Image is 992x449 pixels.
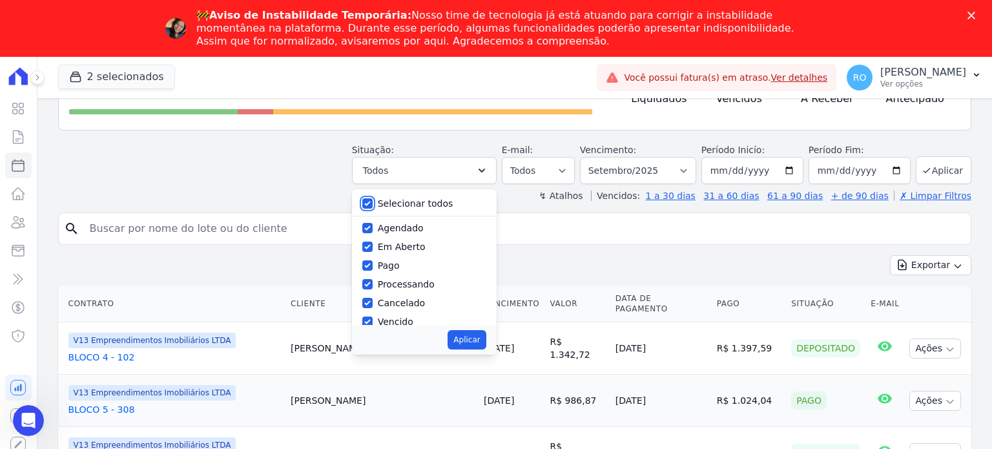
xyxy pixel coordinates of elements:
[502,145,533,155] label: E-mail:
[886,91,950,107] h4: Antecipado
[916,156,971,184] button: Aplicar
[378,242,426,252] label: Em Aberto
[68,351,281,364] a: BLOCO 4 - 102
[701,145,765,155] label: Período Inicío:
[610,286,712,322] th: Data de Pagamento
[196,9,806,48] div: 🚧 Nosso time de tecnologia já está atuando para corrigir a instabilidade momentânea na plataforma...
[591,191,640,201] label: Vencidos:
[836,59,992,96] button: RO [PERSON_NAME] Ver opções
[791,339,860,357] div: Depositado
[539,191,583,201] label: ↯ Atalhos
[646,191,696,201] a: 1 a 30 dias
[624,71,827,85] span: Você possui fatura(s) em atraso.
[58,286,286,322] th: Contrato
[68,333,236,348] span: V13 Empreendimentos Imobiliários LTDA
[610,375,712,427] td: [DATE]
[716,91,780,107] h4: Vencidos
[791,392,827,410] div: Pago
[801,91,865,107] h4: A Receber
[865,286,904,322] th: E-mail
[378,317,413,327] label: Vencido
[712,322,786,375] td: R$ 1.397,59
[712,375,786,427] td: R$ 1.024,04
[544,375,610,427] td: R$ 986,87
[890,255,971,275] button: Exportar
[68,403,281,416] a: BLOCO 5 - 308
[58,65,175,89] button: 2 selecionados
[68,385,236,401] span: V13 Empreendimentos Imobiliários LTDA
[165,18,186,39] img: Profile image for Adriane
[544,322,610,375] td: R$ 1.342,72
[479,286,544,322] th: Vencimento
[831,191,889,201] a: + de 90 dias
[712,286,786,322] th: Pago
[448,330,486,350] button: Aplicar
[285,286,479,322] th: Cliente
[853,73,867,82] span: RO
[771,72,828,83] a: Ver detalhes
[631,91,695,107] h4: Liquidados
[809,143,911,157] label: Período Fim:
[880,79,966,89] p: Ver opções
[378,198,453,209] label: Selecionar todos
[767,191,823,201] a: 61 a 90 dias
[285,322,479,375] td: [PERSON_NAME]
[64,221,79,236] i: search
[378,279,435,289] label: Processando
[352,157,497,184] button: Todos
[378,223,424,233] label: Agendado
[352,145,394,155] label: Situação:
[209,9,411,21] b: Aviso de Instabilidade Temporária:
[378,260,400,271] label: Pago
[967,12,980,19] div: Fechar
[484,395,514,406] a: [DATE]
[285,375,479,427] td: [PERSON_NAME]
[484,343,514,353] a: [DATE]
[610,322,712,375] td: [DATE]
[544,286,610,322] th: Valor
[703,191,759,201] a: 31 a 60 dias
[894,191,971,201] a: ✗ Limpar Filtros
[909,339,961,359] button: Ações
[13,405,44,436] iframe: Intercom live chat
[786,286,865,322] th: Situação
[82,216,966,242] input: Buscar por nome do lote ou do cliente
[880,66,966,79] p: [PERSON_NAME]
[363,163,388,178] span: Todos
[909,391,961,411] button: Ações
[378,298,425,308] label: Cancelado
[580,145,636,155] label: Vencimento:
